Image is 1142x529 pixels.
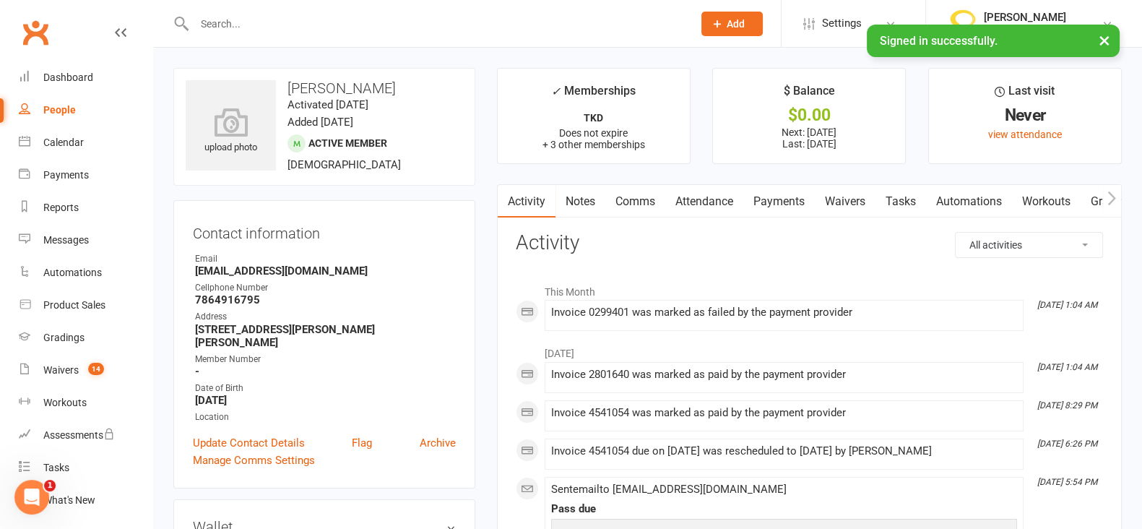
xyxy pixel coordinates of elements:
div: Calendar [43,137,84,148]
p: Next: [DATE] Last: [DATE] [726,126,892,150]
a: Comms [605,185,665,218]
div: Memberships [551,82,636,108]
a: What's New [19,484,152,517]
strong: [STREET_ADDRESS][PERSON_NAME][PERSON_NAME] [195,323,456,349]
input: Search... [190,14,683,34]
div: Assessments [43,429,115,441]
div: Address [195,310,456,324]
a: Tasks [875,185,926,218]
div: Messages [43,234,89,246]
div: Dashboard [43,72,93,83]
div: Invoice 4541054 was marked as paid by the payment provider [551,407,1017,419]
img: thumb_image1508806937.png [948,9,977,38]
span: Does not expire [559,127,628,139]
div: Payments [43,169,89,181]
span: Sent email to [EMAIL_ADDRESS][DOMAIN_NAME] [551,483,787,496]
a: People [19,94,152,126]
iframe: Intercom live chat [14,480,49,515]
a: Waivers [815,185,875,218]
span: [DEMOGRAPHIC_DATA] [287,158,401,171]
div: What's New [43,494,95,506]
strong: TKD [584,112,603,124]
div: Email [195,252,456,266]
span: Add [727,18,745,30]
a: Payments [19,159,152,192]
a: Dashboard [19,61,152,94]
strong: - [195,365,456,378]
div: Waivers [43,364,79,376]
a: Waivers 14 [19,354,152,387]
a: Tasks [19,452,152,484]
a: view attendance [988,129,1062,140]
li: This Month [516,277,1103,300]
div: Pass due [551,503,1017,515]
div: Invoice 4541054 due on [DATE] was rescheduled to [DATE] by [PERSON_NAME] [551,445,1017,457]
strong: [DATE] [195,394,456,407]
a: Workouts [1012,185,1081,218]
a: Flag [352,434,372,452]
div: Workouts [43,397,87,408]
a: Payments [743,185,815,218]
a: Clubworx [17,14,53,51]
i: [DATE] 8:29 PM [1037,400,1097,410]
i: [DATE] 5:54 PM [1037,477,1097,487]
a: Calendar [19,126,152,159]
div: Reports [43,202,79,213]
div: Elite Martial Arts [984,24,1066,37]
span: Active member [308,137,387,149]
a: Attendance [665,185,743,218]
time: Activated [DATE] [287,98,368,111]
a: Archive [420,434,456,452]
div: Product Sales [43,299,105,311]
a: Manage Comms Settings [193,452,315,469]
button: Add [701,12,763,36]
div: Last visit [995,82,1055,108]
div: Date of Birth [195,382,456,395]
div: Gradings [43,332,85,343]
li: [DATE] [516,338,1103,361]
div: Tasks [43,462,69,473]
button: × [1091,25,1117,56]
a: Notes [555,185,605,218]
div: Never [942,108,1108,123]
a: Assessments [19,419,152,452]
time: Added [DATE] [287,116,353,129]
a: Gradings [19,322,152,354]
strong: [EMAIL_ADDRESS][DOMAIN_NAME] [195,264,456,278]
a: Product Sales [19,289,152,322]
a: Reports [19,192,152,224]
span: Settings [822,7,862,40]
h3: Activity [516,232,1103,254]
i: [DATE] 6:26 PM [1037,439,1097,449]
h3: [PERSON_NAME] [186,80,463,96]
div: upload photo [186,108,276,155]
div: Invoice 2801640 was marked as paid by the payment provider [551,369,1017,381]
a: Activity [498,185,555,218]
h3: Contact information [193,220,456,241]
div: [PERSON_NAME] [984,11,1066,24]
div: Automations [43,267,102,278]
div: $ Balance [784,82,835,108]
div: Member Number [195,353,456,366]
a: Workouts [19,387,152,419]
span: 1 [44,480,56,491]
span: 14 [88,363,104,375]
span: Signed in successfully. [880,34,998,48]
a: Automations [926,185,1012,218]
i: [DATE] 1:04 AM [1037,300,1097,310]
a: Automations [19,257,152,289]
div: $0.00 [726,108,892,123]
i: ✓ [551,85,561,98]
strong: 7864916795 [195,293,456,306]
a: Update Contact Details [193,434,305,452]
span: + 3 other memberships [542,139,645,150]
i: [DATE] 1:04 AM [1037,362,1097,372]
div: People [43,104,76,116]
div: Invoice 0299401 was marked as failed by the payment provider [551,306,1017,319]
a: Messages [19,224,152,257]
div: Cellphone Number [195,281,456,295]
div: Location [195,410,456,424]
